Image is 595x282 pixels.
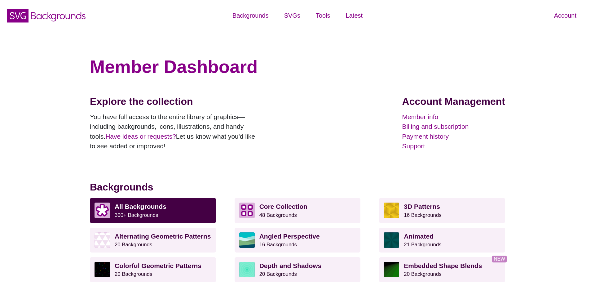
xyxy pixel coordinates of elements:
strong: Animated [404,233,434,240]
a: Animated21 Backgrounds [379,228,505,253]
a: Tools [308,6,338,25]
h2: Explore the collection [90,96,260,107]
a: Support [402,141,505,151]
small: 21 Backgrounds [404,242,441,248]
a: Latest [338,6,370,25]
a: Backgrounds [225,6,276,25]
a: Billing and subscription [402,122,505,132]
h2: Account Management [402,96,505,107]
strong: Angled Perspective [259,233,320,240]
strong: Depth and Shadows [259,262,322,269]
a: Alternating Geometric Patterns20 Backgrounds [90,228,216,253]
a: Colorful Geometric Patterns20 Backgrounds [90,257,216,282]
a: Have ideas or requests? [105,133,176,140]
small: 48 Backgrounds [259,212,297,218]
a: 3D Patterns16 Backgrounds [379,198,505,223]
strong: All Backgrounds [115,203,166,210]
small: 16 Backgrounds [259,242,297,248]
a: Member info [402,112,505,122]
img: green rave light effect animated background [384,232,399,248]
a: Core Collection 48 Backgrounds [235,198,361,223]
h1: Member Dashboard [90,56,505,78]
img: green layered rings within rings [239,262,255,277]
a: Angled Perspective16 Backgrounds [235,228,361,253]
small: 16 Backgrounds [404,212,441,218]
img: green to black rings rippling away from corner [384,262,399,277]
small: 20 Backgrounds [115,242,152,248]
img: light purple and white alternating triangle pattern [95,232,110,248]
p: You have full access to the entire library of graphics—including backgrounds, icons, illustration... [90,112,260,151]
small: 20 Backgrounds [259,271,297,277]
img: fancy golden cube pattern [384,203,399,218]
img: a rainbow pattern of outlined geometric shapes [95,262,110,277]
strong: Embedded Shape Blends [404,262,482,269]
small: 20 Backgrounds [404,271,441,277]
small: 20 Backgrounds [115,271,152,277]
strong: Colorful Geometric Patterns [115,262,201,269]
img: abstract landscape with sky mountains and water [239,232,255,248]
strong: 3D Patterns [404,203,440,210]
a: Payment history [402,132,505,141]
small: 300+ Backgrounds [115,212,158,218]
h2: Backgrounds [90,181,505,193]
a: All Backgrounds 300+ Backgrounds [90,198,216,223]
a: Depth and Shadows20 Backgrounds [235,257,361,282]
strong: Alternating Geometric Patterns [115,233,211,240]
strong: Core Collection [259,203,307,210]
a: Embedded Shape Blends20 Backgrounds [379,257,505,282]
a: SVGs [276,6,308,25]
a: Account [546,6,584,25]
